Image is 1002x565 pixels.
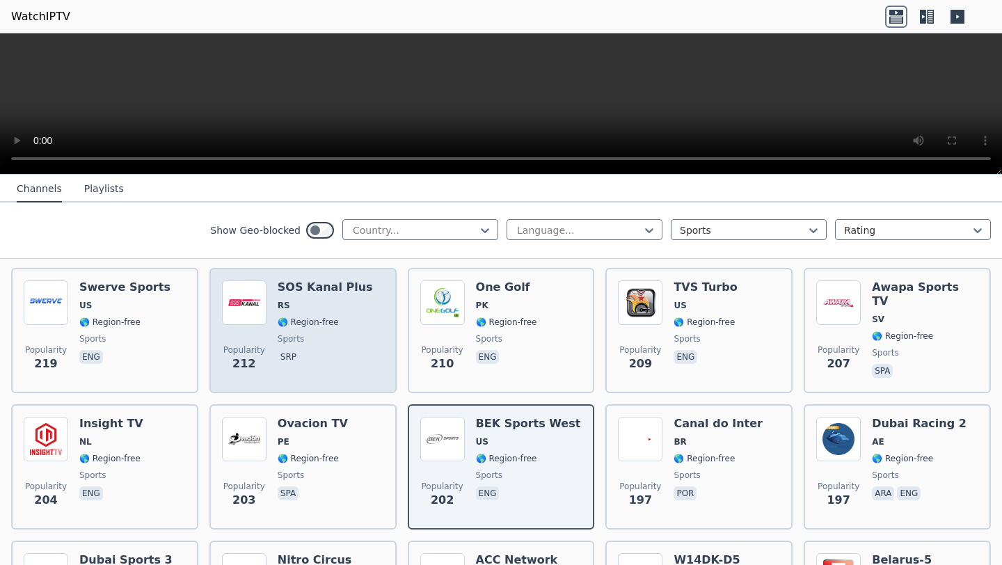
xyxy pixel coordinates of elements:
span: 197 [629,492,652,509]
span: 212 [232,356,255,372]
p: eng [476,486,500,500]
span: Popularity [818,481,859,492]
span: US [79,300,92,311]
img: Dubai Racing 2 [816,417,861,461]
span: sports [79,470,106,481]
span: Popularity [223,481,265,492]
img: Swerve Sports [24,280,68,325]
p: eng [476,350,500,364]
span: sports [278,333,304,344]
span: sports [674,470,700,481]
h6: Canal do Inter [674,417,763,431]
p: ara [872,486,894,500]
h6: BEK Sports West [476,417,581,431]
span: Popularity [422,481,463,492]
h6: Awapa Sports TV [872,280,978,308]
span: PE [278,436,289,447]
img: Canal do Inter [618,417,662,461]
p: eng [79,350,103,364]
img: SOS Kanal Plus [222,280,267,325]
span: BR [674,436,686,447]
h6: Ovacion TV [278,417,348,431]
span: 203 [232,492,255,509]
span: 202 [431,492,454,509]
span: 🌎 Region-free [674,453,735,464]
span: sports [278,470,304,481]
span: 210 [431,356,454,372]
h6: Dubai Racing 2 [872,417,967,431]
span: sports [79,333,106,344]
p: spa [872,364,893,378]
span: 🌎 Region-free [79,317,141,328]
span: sports [872,470,898,481]
span: PK [476,300,488,311]
span: Popularity [223,344,265,356]
span: sports [476,470,502,481]
span: Popularity [25,344,67,356]
button: Playlists [84,176,124,202]
span: SV [872,314,884,325]
h6: Swerve Sports [79,280,170,294]
span: 209 [629,356,652,372]
span: 🌎 Region-free [872,453,933,464]
span: sports [872,347,898,358]
span: US [674,300,686,311]
span: 🌎 Region-free [872,331,933,342]
img: Ovacion TV [222,417,267,461]
h6: Insight TV [79,417,143,431]
span: NL [79,436,92,447]
span: 🌎 Region-free [278,453,339,464]
p: eng [897,486,921,500]
span: Popularity [818,344,859,356]
span: 207 [827,356,850,372]
span: 197 [827,492,850,509]
span: 🌎 Region-free [476,453,537,464]
span: sports [674,333,700,344]
h6: SOS Kanal Plus [278,280,373,294]
span: 🌎 Region-free [79,453,141,464]
span: AE [872,436,884,447]
label: Show Geo-blocked [210,223,301,237]
span: 204 [34,492,57,509]
span: US [476,436,488,447]
a: WatchIPTV [11,8,70,25]
span: RS [278,300,290,311]
img: Awapa Sports TV [816,280,861,325]
button: Channels [17,176,62,202]
img: TVS Turbo [618,280,662,325]
span: Popularity [619,344,661,356]
span: 🌎 Region-free [674,317,735,328]
span: Popularity [619,481,661,492]
p: srp [278,350,299,364]
p: eng [79,486,103,500]
span: Popularity [422,344,463,356]
span: 219 [34,356,57,372]
span: Popularity [25,481,67,492]
span: sports [476,333,502,344]
span: 🌎 Region-free [278,317,339,328]
p: por [674,486,697,500]
span: 🌎 Region-free [476,317,537,328]
p: spa [278,486,299,500]
img: BEK Sports West [420,417,465,461]
p: eng [674,350,697,364]
img: One Golf [420,280,465,325]
h6: TVS Turbo [674,280,737,294]
img: Insight TV [24,417,68,461]
h6: One Golf [476,280,537,294]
